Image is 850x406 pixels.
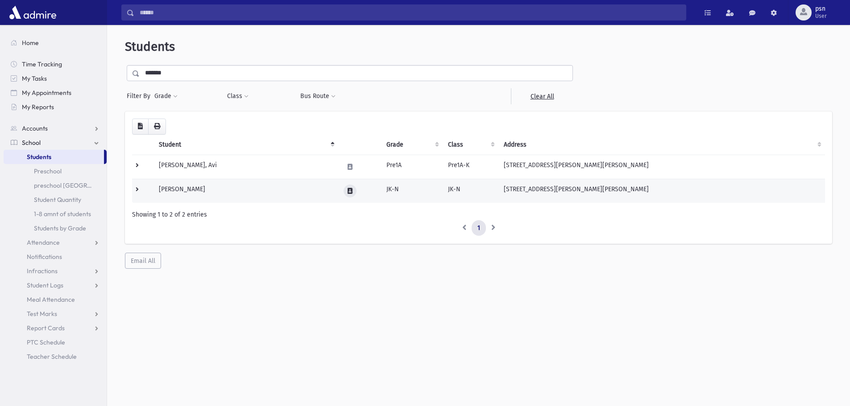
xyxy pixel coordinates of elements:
[4,250,107,264] a: Notifications
[498,155,825,179] td: [STREET_ADDRESS][PERSON_NAME][PERSON_NAME]
[381,179,442,203] td: JK-N
[4,164,107,178] a: Preschool
[300,88,336,104] button: Bus Route
[22,103,54,111] span: My Reports
[4,307,107,321] a: Test Marks
[27,153,51,161] span: Students
[22,124,48,132] span: Accounts
[134,4,686,21] input: Search
[7,4,58,21] img: AdmirePro
[27,324,65,332] span: Report Cards
[815,12,827,20] span: User
[4,235,107,250] a: Attendance
[815,5,827,12] span: psn
[22,60,62,68] span: Time Tracking
[472,220,486,236] a: 1
[153,155,338,179] td: [PERSON_NAME], Avi
[27,295,75,303] span: Meal Attendance
[154,88,178,104] button: Grade
[4,121,107,135] a: Accounts
[4,57,107,71] a: Time Tracking
[27,238,60,246] span: Attendance
[132,119,149,135] button: CSV
[227,88,249,104] button: Class
[4,349,107,364] a: Teacher Schedule
[4,264,107,278] a: Infractions
[127,91,154,101] span: Filter By
[4,100,107,114] a: My Reports
[27,253,62,261] span: Notifications
[153,179,338,203] td: [PERSON_NAME]
[153,135,338,155] th: Student: activate to sort column descending
[443,179,498,203] td: JK-N
[381,135,442,155] th: Grade: activate to sort column ascending
[498,179,825,203] td: [STREET_ADDRESS][PERSON_NAME][PERSON_NAME]
[22,74,47,82] span: My Tasks
[27,281,63,289] span: Student Logs
[27,353,77,361] span: Teacher Schedule
[125,253,161,269] button: Email All
[4,178,107,193] a: preschool [GEOGRAPHIC_DATA]
[22,139,41,147] span: School
[4,135,107,150] a: School
[443,135,498,155] th: Class: activate to sort column ascending
[498,135,825,155] th: Address: activate to sort column ascending
[4,321,107,335] a: Report Cards
[22,39,39,47] span: Home
[4,292,107,307] a: Meal Attendance
[4,193,107,207] a: Student Quantity
[381,155,442,179] td: Pre1A
[4,335,107,349] a: PTC Schedule
[511,88,573,104] a: Clear All
[4,71,107,86] a: My Tasks
[27,338,65,346] span: PTC Schedule
[27,310,57,318] span: Test Marks
[125,39,175,54] span: Students
[148,119,166,135] button: Print
[4,86,107,100] a: My Appointments
[4,278,107,292] a: Student Logs
[22,89,71,97] span: My Appointments
[27,267,58,275] span: Infractions
[132,210,825,219] div: Showing 1 to 2 of 2 entries
[4,36,107,50] a: Home
[4,221,107,235] a: Students by Grade
[4,207,107,221] a: 1-8 amnt of students
[443,155,498,179] td: Pre1A-K
[4,150,104,164] a: Students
